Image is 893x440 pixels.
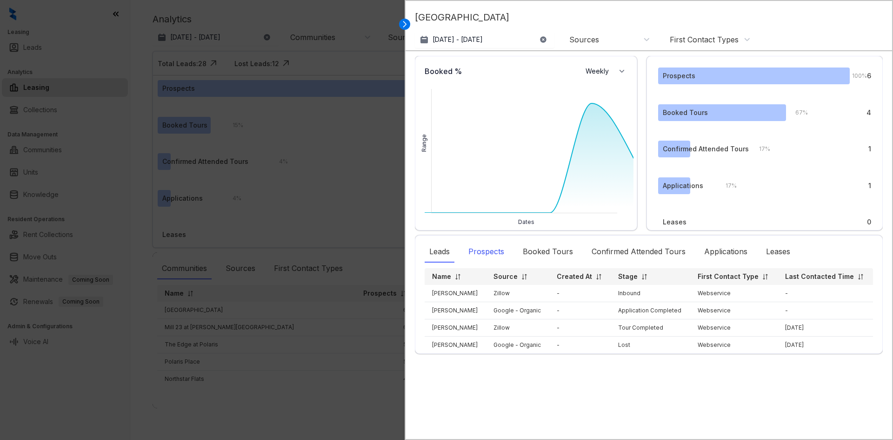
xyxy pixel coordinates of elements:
div: Sources [569,34,599,45]
div: Booked % [420,61,466,81]
td: - [549,337,611,354]
img: sorting [454,273,461,280]
td: Zillow [486,319,549,337]
p: Source [493,272,518,281]
button: [DATE] - [DATE] [415,31,554,48]
p: Name [432,272,451,281]
p: Stage [618,272,638,281]
div: 17 % [716,181,737,191]
td: - [549,319,611,337]
div: 100 % [843,71,867,81]
div: 6 [867,71,871,81]
td: Lost [611,337,690,354]
div: 17 % [750,144,770,154]
td: Zillow [486,285,549,302]
td: - [549,285,611,302]
td: [DATE] [778,337,873,354]
p: [DATE] - [DATE] [433,35,483,44]
td: - [778,302,873,319]
td: Application Completed [611,302,690,319]
td: - [778,285,873,302]
td: Webservice [690,302,778,319]
img: sorting [521,273,528,280]
td: Webservice [690,285,778,302]
td: Webservice [690,319,778,337]
td: Google - Organic [486,337,549,354]
div: Prospects [663,71,695,81]
p: Last Contacted Time [785,272,854,281]
td: Tour Completed [611,319,690,337]
div: Applications [663,181,703,191]
img: sorting [762,273,769,280]
div: 67 % [786,108,808,118]
td: [PERSON_NAME] [425,337,486,354]
p: [GEOGRAPHIC_DATA] [415,10,883,31]
td: Inbound [611,285,690,302]
td: [PERSON_NAME] [425,319,486,337]
img: sorting [641,273,648,280]
div: Booked Tours [518,241,578,263]
td: [PERSON_NAME] [425,302,486,319]
div: 4 [866,108,871,118]
td: Webservice [690,337,778,354]
td: Google - Organic [486,302,549,319]
img: sorting [595,273,602,280]
span: Weekly [586,67,614,76]
div: Dates [420,218,632,226]
div: Booked Tours [663,108,708,118]
div: 1 [868,144,871,154]
div: Prospects [464,241,509,263]
td: [DATE] [778,319,873,337]
p: First Contact Type [698,272,759,281]
div: Leases [761,241,795,263]
div: Confirmed Attended Tours [587,241,690,263]
td: - [549,302,611,319]
img: sorting [857,273,864,280]
p: Created At [557,272,592,281]
td: [PERSON_NAME] [425,285,486,302]
button: Weekly [580,63,632,80]
div: 1 [868,181,871,191]
div: Leases [663,217,686,227]
div: 0 [867,217,871,227]
div: Leads [425,241,454,263]
div: Confirmed Attended Tours [663,144,749,154]
div: Range [420,134,428,152]
div: Applications [700,241,752,263]
div: First Contact Types [670,34,739,45]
